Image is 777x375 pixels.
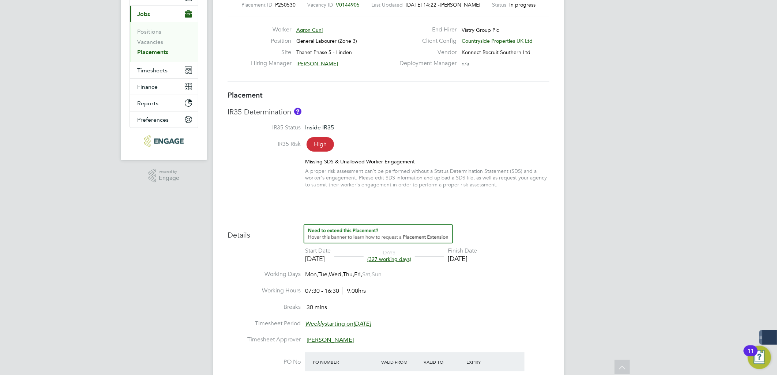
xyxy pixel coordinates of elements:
span: Agron Cuni [296,27,323,33]
h3: IR35 Determination [228,107,549,117]
span: Konnect Recruit Southern Ltd [462,49,530,56]
button: About IR35 [294,108,301,115]
div: Jobs [130,22,198,62]
div: Finish Date [448,247,477,255]
div: 11 [747,351,754,360]
span: 30 mins [307,304,327,311]
span: Finance [137,83,158,90]
div: Start Date [305,247,331,255]
button: Jobs [130,6,198,22]
span: P250530 [275,1,296,8]
span: Preferences [137,116,169,123]
label: Deployment Manager [395,60,457,67]
label: Last Updated [371,1,403,8]
span: (327 working days) [367,256,411,262]
span: Powered by [159,169,179,175]
label: Working Days [228,270,301,278]
div: A proper risk assessment can’t be performed without a Status Determination Statement (SDS) and a ... [305,168,549,188]
label: Placement ID [241,1,272,8]
span: Jobs [137,11,150,18]
span: Thanet Phase 5 - Linden [296,49,352,56]
span: Wed, [329,271,343,278]
a: Vacancies [137,38,163,45]
em: Weekly [305,320,324,327]
label: PO No [228,358,301,366]
span: Inside IR35 [305,124,334,131]
span: In progress [509,1,536,8]
label: Timesheet Approver [228,336,301,344]
span: Fri, [354,271,362,278]
span: 9.00hrs [343,287,366,295]
div: [DATE] [448,254,477,263]
span: Reports [137,100,158,107]
a: Placements [137,49,168,56]
button: How to extend a Placement? [304,224,453,243]
label: IR35 Risk [228,140,301,148]
button: Preferences [130,111,198,128]
span: Thu, [343,271,354,278]
span: General Labourer (Zone 3) [296,38,357,44]
span: starting on [305,320,371,327]
span: [DATE] 14:22 - [406,1,440,8]
span: Sun [372,271,382,278]
div: Expiry [465,355,507,368]
div: PO Number [311,355,379,368]
label: End Hirer [395,26,457,34]
span: Vistry Group Plc [462,27,499,33]
span: [PERSON_NAME] [440,1,480,8]
button: Timesheets [130,62,198,78]
div: Valid From [379,355,422,368]
span: High [307,137,334,152]
span: Timesheets [137,67,168,74]
img: konnectrecruit-logo-retina.png [144,135,183,147]
span: Engage [159,175,179,181]
label: Site [251,49,291,56]
button: Reports [130,95,198,111]
label: Working Hours [228,287,301,295]
div: Valid To [422,355,465,368]
span: n/a [462,60,469,67]
div: [DATE] [305,254,331,263]
label: Hiring Manager [251,60,291,67]
h3: Details [228,224,549,240]
em: [DATE] [353,320,371,327]
label: IR35 Status [228,124,301,132]
label: Position [251,37,291,45]
div: Missing SDS & Unallowed Worker Engagement [305,158,549,165]
span: [PERSON_NAME] [296,60,338,67]
a: Powered byEngage [149,169,180,183]
span: Tue, [318,271,329,278]
a: Positions [137,28,161,35]
label: Status [492,1,506,8]
div: 07:30 - 16:30 [305,287,366,295]
div: DAYS [364,249,415,262]
label: Worker [251,26,291,34]
button: Finance [130,79,198,95]
span: V0144905 [336,1,360,8]
label: Vendor [395,49,457,56]
button: Open Resource Center, 11 new notifications [748,346,771,369]
span: Mon, [305,271,318,278]
span: Countryside Properties UK Ltd [462,38,533,44]
span: [PERSON_NAME] [307,337,354,344]
label: Breaks [228,303,301,311]
span: Sat, [362,271,372,278]
label: Client Config [395,37,457,45]
label: Vacancy ID [307,1,333,8]
b: Placement [228,91,263,99]
a: Go to home page [129,135,198,147]
label: Timesheet Period [228,320,301,327]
